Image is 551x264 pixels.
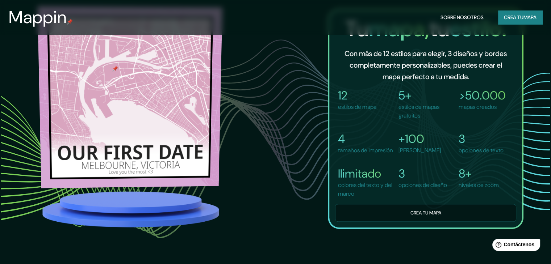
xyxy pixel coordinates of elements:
[398,166,405,181] font: 3
[459,181,499,189] font: niveles de zoom
[338,88,347,103] font: 12
[398,181,447,189] font: opciones de diseño
[338,103,376,111] font: estilos de mapa
[338,166,381,181] font: Ilimitado
[398,103,439,119] font: estilos de mapas gratuitos
[487,236,543,256] iframe: Lanzador de widgets de ayuda
[9,6,67,29] font: Mappin
[38,6,222,188] img: melbourne.png
[338,181,392,197] font: colores del texto y del marco
[523,14,537,21] font: mapa
[67,19,73,25] img: pin de mapeo
[398,146,441,154] font: [PERSON_NAME]
[345,49,507,81] font: Con más de 12 estilos para elegir, 3 diseños y bordes completamente personalizables, puedes crear...
[338,131,345,146] font: 4
[338,146,393,154] font: tamaños de impresión
[504,14,523,21] font: Crea tu
[459,103,497,111] font: mapas creados
[398,131,424,146] font: +100
[459,166,472,181] font: 8+
[335,204,516,222] button: Crea tu mapa
[438,10,487,24] button: Sobre nosotros
[459,131,465,146] font: 3
[459,88,506,103] font: >50.000
[441,14,484,21] font: Sobre nosotros
[398,88,412,103] font: 5+
[410,209,441,216] font: Crea tu mapa
[459,146,504,154] font: opciones de texto
[498,10,542,24] button: Crea tumapa
[40,189,221,229] img: platform.png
